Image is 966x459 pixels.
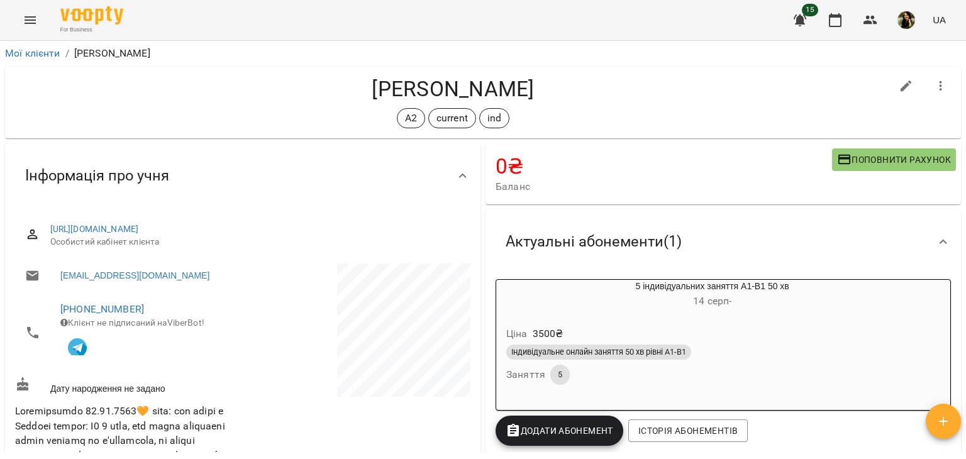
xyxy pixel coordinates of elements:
span: Актуальні абонементи ( 1 ) [506,232,682,252]
a: [URL][DOMAIN_NAME] [50,224,139,234]
button: Додати Абонемент [496,416,623,446]
button: Поповнити рахунок [832,148,956,171]
button: UA [928,8,951,31]
div: ind [479,108,509,128]
div: Актуальні абонементи(1) [486,209,961,274]
nav: breadcrumb [5,46,961,61]
span: Баланс [496,179,832,194]
h6: Заняття [506,366,545,384]
span: For Business [60,26,123,34]
span: 14 серп - [693,295,731,307]
div: 5 індивідуальних заняття А1-В1 50 хв [496,280,928,310]
a: [PHONE_NUMBER] [60,303,144,315]
button: Історія абонементів [628,419,748,442]
div: A2 [397,108,425,128]
span: 5 [550,369,570,380]
button: Menu [15,5,45,35]
span: Поповнити рахунок [837,152,951,167]
button: 5 індивідуальних заняття А1-В1 50 хв14 серп- Ціна3500₴Індивідуальне онлайн заняття 50 хв рівні А1... [496,280,928,400]
h6: Ціна [506,325,528,343]
h4: 0 ₴ [496,153,832,179]
div: Дату народження не задано [13,374,243,397]
p: A2 [405,111,417,126]
p: current [436,111,468,126]
a: [EMAIL_ADDRESS][DOMAIN_NAME] [60,269,209,282]
span: 15 [802,4,818,16]
li: / [65,46,69,61]
span: UA [933,13,946,26]
img: Voopty Logo [60,6,123,25]
span: Інформація про учня [25,166,169,185]
p: [PERSON_NAME] [74,46,150,61]
span: Додати Абонемент [506,423,613,438]
span: Клієнт не підписаний на ViberBot! [60,318,204,328]
img: 5ccaf96a72ceb4fb7565109469418b56.jpg [897,11,915,29]
div: Інформація про учня [5,143,480,208]
span: Історія абонементів [638,423,738,438]
span: Особистий кабінет клієнта [50,236,460,248]
img: Telegram [68,338,87,357]
button: Клієнт підписаний на VooptyBot [60,329,94,363]
p: ind [487,111,501,126]
div: current [428,108,476,128]
span: Індивідуальне онлайн заняття 50 хв рівні А1-В1 [506,346,691,358]
a: Мої клієнти [5,47,60,59]
h4: [PERSON_NAME] [15,76,891,102]
p: 3500 ₴ [533,326,563,341]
